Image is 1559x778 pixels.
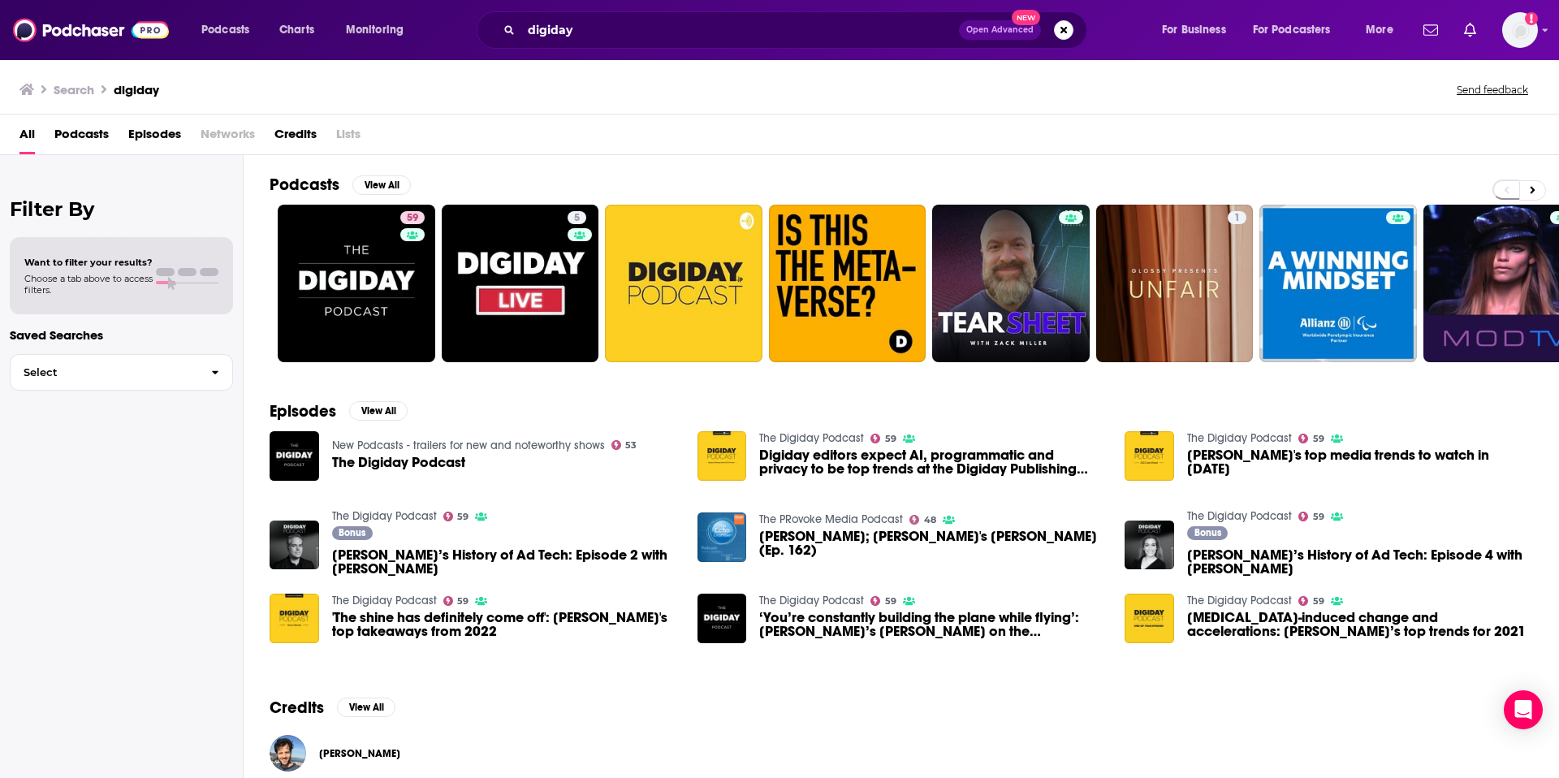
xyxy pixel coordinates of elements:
[611,440,637,450] a: 53
[443,596,469,606] a: 59
[1313,435,1324,443] span: 59
[10,197,233,221] h2: Filter By
[443,512,469,521] a: 59
[270,521,319,570] a: Digiday’s History of Ad Tech: Episode 2 with Ari Paparo
[759,611,1105,638] span: ‘You’re constantly building the plane while flying’: [PERSON_NAME]’s [PERSON_NAME] on the company...
[332,548,678,576] span: [PERSON_NAME]’s History of Ad Tech: Episode 2 with [PERSON_NAME]
[885,435,896,443] span: 59
[336,121,361,154] span: Lists
[269,17,324,43] a: Charts
[697,431,747,481] img: Digiday editors expect AI, programmatic and privacy to be top trends at the Digiday Publishing Su...
[1228,211,1246,224] a: 1
[24,273,153,296] span: Choose a tab above to access filters.
[885,598,896,605] span: 59
[24,257,153,268] span: Want to filter your results?
[759,448,1105,476] a: Digiday editors expect AI, programmatic and privacy to be top trends at the Digiday Publishing Su...
[1502,12,1538,48] img: User Profile
[1012,10,1041,25] span: New
[332,594,437,607] a: The Digiday Podcast
[759,611,1105,638] a: ‘You’re constantly building the plane while flying’: Digiday’s Nick Friese on the company’s first...
[319,747,400,760] a: Pierre Bienaimé
[201,121,255,154] span: Networks
[1187,448,1533,476] span: [PERSON_NAME]'s top media trends to watch in [DATE]
[270,594,319,643] img: 'The shine has definitely come off': Digiday's top takeaways from 2022
[492,11,1103,49] div: Search podcasts, credits, & more...
[1504,690,1543,729] div: Open Intercom Messenger
[457,598,469,605] span: 59
[521,17,959,43] input: Search podcasts, credits, & more...
[1417,16,1445,44] a: Show notifications dropdown
[19,121,35,154] a: All
[337,698,395,717] button: View All
[10,327,233,343] p: Saved Searches
[190,17,270,43] button: open menu
[697,512,747,562] a: Claudine Moore; Digiday's Brian Morrissey (Ep. 162)
[759,594,864,607] a: The Digiday Podcast
[1125,594,1174,643] img: Coronavirus-induced change and accelerations: Digiday’s top trends for 2021
[759,512,903,526] a: The PRovoke Media Podcast
[1125,431,1174,481] img: Digiday's top media trends to watch in 2023
[332,548,678,576] a: Digiday’s History of Ad Tech: Episode 2 with Ari Paparo
[270,175,339,195] h2: Podcasts
[114,82,159,97] h3: digiday
[1354,17,1414,43] button: open menu
[457,513,469,521] span: 59
[349,401,408,421] button: View All
[270,698,324,718] h2: Credits
[128,121,181,154] a: Episodes
[346,19,404,41] span: Monitoring
[759,529,1105,557] span: [PERSON_NAME]; [PERSON_NAME]'s [PERSON_NAME] (Ep. 162)
[270,175,411,195] a: PodcastsView All
[1298,512,1324,521] a: 59
[201,19,249,41] span: Podcasts
[278,205,435,362] a: 59
[1366,19,1393,41] span: More
[319,747,400,760] span: [PERSON_NAME]
[1253,19,1331,41] span: For Podcasters
[1187,548,1533,576] a: Digiday’s History of Ad Tech: Episode 4 with Ana Milicevic
[1162,19,1226,41] span: For Business
[1096,205,1254,362] a: 1
[1234,210,1240,227] span: 1
[11,367,198,378] span: Select
[1125,521,1174,570] img: Digiday’s History of Ad Tech: Episode 4 with Ana Milicevic
[870,596,896,606] a: 59
[13,15,169,45] img: Podchaser - Follow, Share and Rate Podcasts
[697,594,747,643] img: ‘You’re constantly building the plane while flying’: Digiday’s Nick Friese on the company’s first...
[1194,528,1221,538] span: Bonus
[274,121,317,154] a: Credits
[1187,548,1533,576] span: [PERSON_NAME]’s History of Ad Tech: Episode 4 with [PERSON_NAME]
[568,211,586,224] a: 5
[1502,12,1538,48] button: Show profile menu
[1187,594,1292,607] a: The Digiday Podcast
[332,439,605,452] a: New Podcasts - trailers for new and noteworthy shows
[270,431,319,481] img: The Digiday Podcast
[1502,12,1538,48] span: Logged in as lucyneubeck
[270,401,408,421] a: EpisodesView All
[1458,16,1483,44] a: Show notifications dropdown
[1313,513,1324,521] span: 59
[279,19,314,41] span: Charts
[339,528,365,538] span: Bonus
[400,211,425,224] a: 59
[335,17,425,43] button: open menu
[574,210,580,227] span: 5
[270,735,306,772] a: Pierre Bienaimé
[909,515,936,525] a: 48
[1313,598,1324,605] span: 59
[10,354,233,391] button: Select
[54,121,109,154] a: Podcasts
[966,26,1034,34] span: Open Advanced
[625,442,637,449] span: 53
